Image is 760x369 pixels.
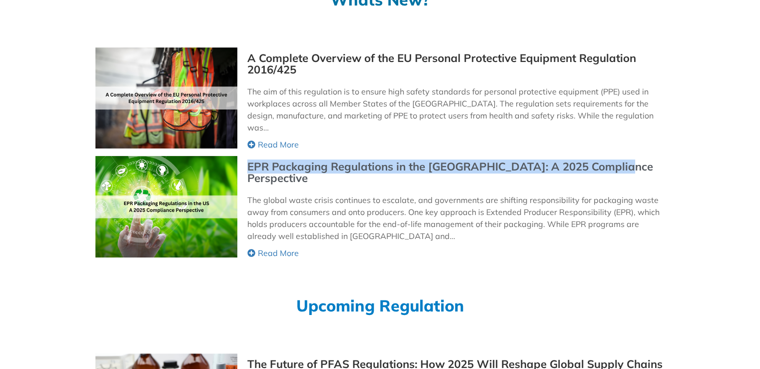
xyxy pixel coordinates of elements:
[95,297,665,313] h2: Upcoming Regulation
[247,138,664,150] a: Read More
[258,247,299,259] span: Read More
[247,52,664,75] a: A Complete Overview of the EU Personal Protective Equipment Regulation 2016/425
[247,85,664,133] p: The aim of this regulation is to ensure high safety standards for personal protective equipment (...
[258,138,299,150] span: Read More
[247,161,664,184] a: EPR Packaging Regulations in the [GEOGRAPHIC_DATA]: A 2025 Compliance Perspective
[247,194,664,242] p: The global waste crisis continues to escalate, and governments are shifting responsibility for pa...
[247,247,664,259] a: Read More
